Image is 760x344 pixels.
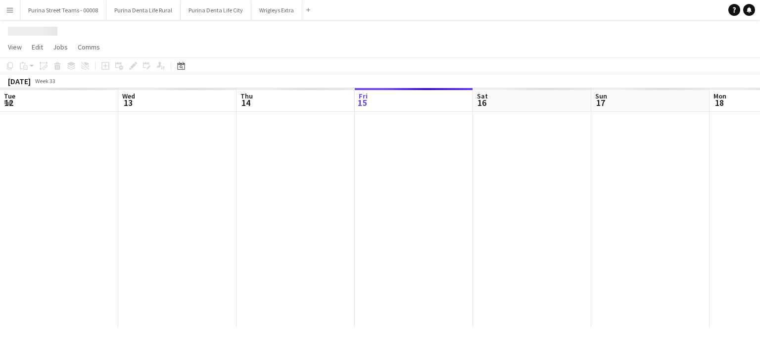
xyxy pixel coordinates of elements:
[8,43,22,51] span: View
[53,43,68,51] span: Jobs
[121,97,135,108] span: 13
[4,41,26,53] a: View
[251,0,302,20] button: Wrigleys Extra
[240,92,253,100] span: Thu
[28,41,47,53] a: Edit
[49,41,72,53] a: Jobs
[8,76,31,86] div: [DATE]
[2,97,15,108] span: 12
[33,77,57,85] span: Week 33
[713,92,726,100] span: Mon
[78,43,100,51] span: Comms
[74,41,104,53] a: Comms
[4,92,15,100] span: Tue
[32,43,43,51] span: Edit
[181,0,251,20] button: Purina Denta Life City
[239,97,253,108] span: 14
[359,92,368,100] span: Fri
[595,92,607,100] span: Sun
[477,92,488,100] span: Sat
[20,0,106,20] button: Purina Street Teams - 00008
[475,97,488,108] span: 16
[122,92,135,100] span: Wed
[106,0,181,20] button: Purina Denta Life Rural
[594,97,607,108] span: 17
[712,97,726,108] span: 18
[357,97,368,108] span: 15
